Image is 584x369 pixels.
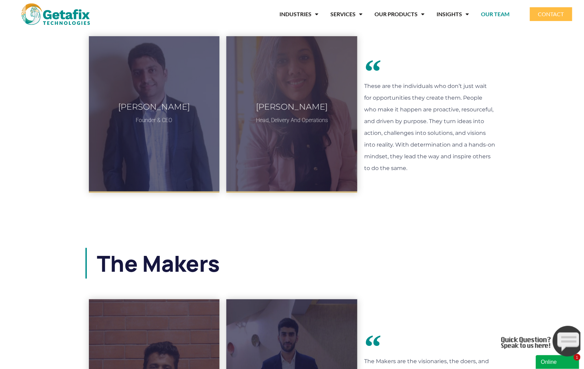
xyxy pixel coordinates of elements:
[3,3,85,33] img: Chat attention grabber
[330,6,362,22] a: SERVICES
[114,6,510,22] nav: Menu
[538,11,564,17] span: CONTACT
[536,354,581,369] iframe: chat widget
[499,323,581,359] iframe: chat widget
[364,80,495,174] p: These are the individuals who don’t just wait for opportunities they create them. People who make...
[21,3,90,25] img: web and mobile application development company
[437,6,469,22] a: INSIGHTS
[279,6,318,22] a: INDUSTRIES
[481,6,510,22] a: OUR TEAM
[97,248,499,279] h2: The Makers
[530,7,572,21] a: CONTACT
[375,6,424,22] a: OUR PRODUCTS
